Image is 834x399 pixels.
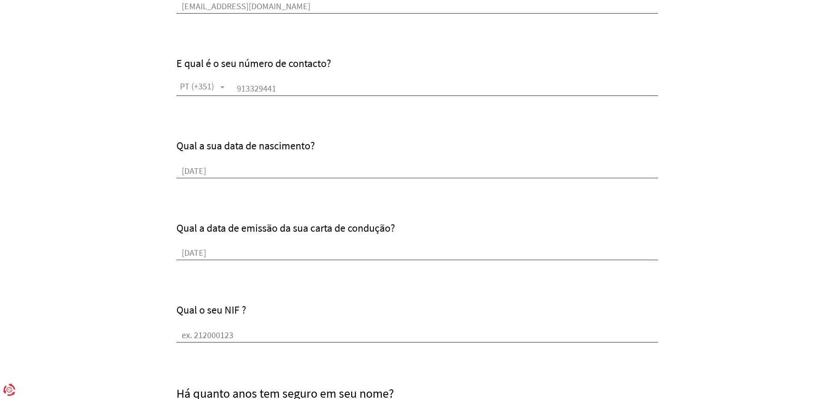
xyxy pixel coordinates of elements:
[176,329,658,343] input: ex. 212000123
[232,83,658,96] input: ex. 911234567
[176,221,395,235] label: Qual a data de emissão da sua carta de condução?
[176,0,658,14] input: ex. email@email.com
[180,82,214,93] span: PT (+351)
[176,247,658,260] input: ex. 01/01/1980
[176,303,246,317] label: Qual o seu NIF ?
[176,165,658,178] input: ex. 05/03/1985
[176,139,315,152] label: Qual a sua data de nascimento?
